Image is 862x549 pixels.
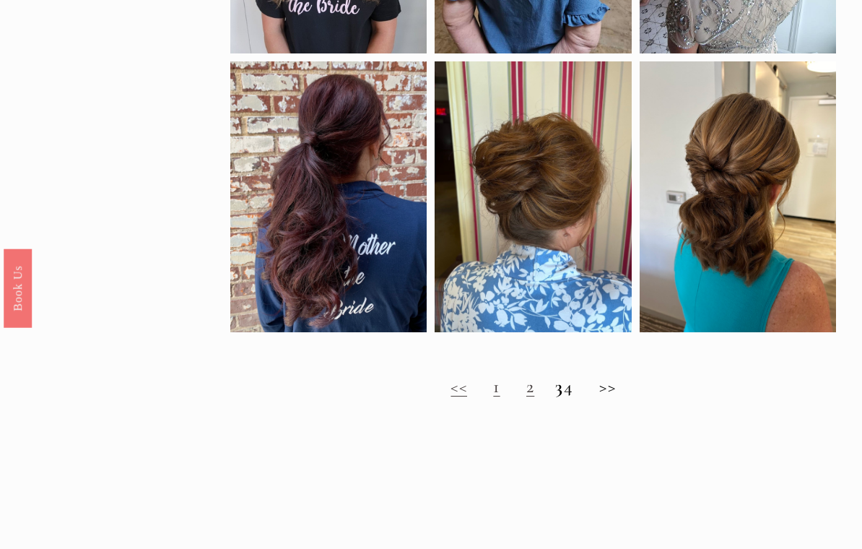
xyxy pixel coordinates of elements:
a: Book Us [4,249,32,328]
strong: 3 [555,376,563,398]
a: 2 [526,376,534,398]
a: 1 [493,376,500,398]
h2: 4 >> [230,377,836,399]
a: << [450,376,467,398]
